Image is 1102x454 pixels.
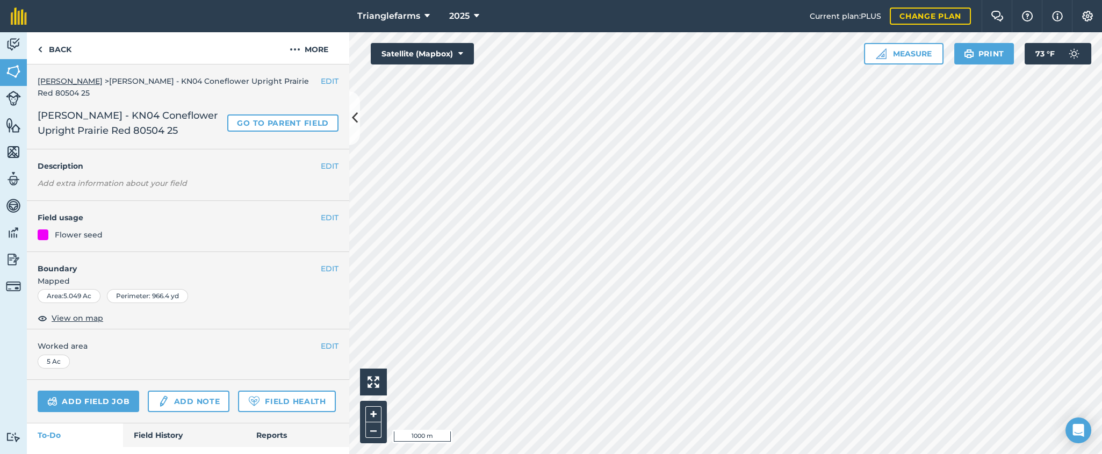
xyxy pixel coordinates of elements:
[365,406,381,422] button: +
[6,144,21,160] img: svg+xml;base64,PHN2ZyB4bWxucz0iaHR0cDovL3d3dy53My5vcmcvMjAwMC9zdmciIHdpZHRoPSI1NiIgaGVpZ2h0PSI2MC...
[954,43,1014,64] button: Print
[1052,10,1063,23] img: svg+xml;base64,PHN2ZyB4bWxucz0iaHR0cDovL3d3dy53My5vcmcvMjAwMC9zdmciIHdpZHRoPSIxNyIgaGVpZ2h0PSIxNy...
[6,37,21,53] img: svg+xml;base64,PD94bWwgdmVyc2lvbj0iMS4wIiBlbmNvZGluZz0idXRmLTgiPz4KPCEtLSBHZW5lcmF0b3I6IEFkb2JlIE...
[38,391,139,412] a: Add field job
[321,212,338,224] button: EDIT
[1035,43,1055,64] span: 73 ° F
[321,75,338,87] button: EDIT
[38,75,338,99] div: > [PERSON_NAME] - KN04 Coneflower Upright Prairie Red 80504 25
[47,395,57,408] img: svg+xml;base64,PD94bWwgdmVyc2lvbj0iMS4wIiBlbmNvZGluZz0idXRmLTgiPz4KPCEtLSBHZW5lcmF0b3I6IEFkb2JlIE...
[321,263,338,275] button: EDIT
[38,212,321,224] h4: Field usage
[38,312,103,325] button: View on map
[876,48,887,59] img: Ruler icon
[269,32,349,64] button: More
[1063,43,1085,64] img: svg+xml;base64,PD94bWwgdmVyc2lvbj0iMS4wIiBlbmNvZGluZz0idXRmLTgiPz4KPCEtLSBHZW5lcmF0b3I6IEFkb2JlIE...
[1021,11,1034,21] img: A question mark icon
[246,423,349,447] a: Reports
[27,252,321,275] h4: Boundary
[38,289,100,303] div: Area : 5.049 Ac
[991,11,1004,21] img: Two speech bubbles overlapping with the left bubble in the forefront
[157,395,169,408] img: svg+xml;base64,PD94bWwgdmVyc2lvbj0iMS4wIiBlbmNvZGluZz0idXRmLTgiPz4KPCEtLSBHZW5lcmF0b3I6IEFkb2JlIE...
[6,63,21,80] img: svg+xml;base64,PHN2ZyB4bWxucz0iaHR0cDovL3d3dy53My5vcmcvMjAwMC9zdmciIHdpZHRoPSI1NiIgaGVpZ2h0PSI2MC...
[27,275,349,287] span: Mapped
[371,43,474,64] button: Satellite (Mapbox)
[227,114,338,132] a: Go to parent field
[52,312,103,324] span: View on map
[890,8,971,25] a: Change plan
[38,76,103,86] a: [PERSON_NAME]
[1025,43,1091,64] button: 73 °F
[6,251,21,268] img: svg+xml;base64,PD94bWwgdmVyc2lvbj0iMS4wIiBlbmNvZGluZz0idXRmLTgiPz4KPCEtLSBHZW5lcmF0b3I6IEFkb2JlIE...
[38,43,42,56] img: svg+xml;base64,PHN2ZyB4bWxucz0iaHR0cDovL3d3dy53My5vcmcvMjAwMC9zdmciIHdpZHRoPSI5IiBoZWlnaHQ9IjI0Ii...
[6,432,21,442] img: svg+xml;base64,PD94bWwgdmVyc2lvbj0iMS4wIiBlbmNvZGluZz0idXRmLTgiPz4KPCEtLSBHZW5lcmF0b3I6IEFkb2JlIE...
[449,10,470,23] span: 2025
[321,340,338,352] button: EDIT
[6,91,21,106] img: svg+xml;base64,PD94bWwgdmVyc2lvbj0iMS4wIiBlbmNvZGluZz0idXRmLTgiPz4KPCEtLSBHZW5lcmF0b3I6IEFkb2JlIE...
[864,43,943,64] button: Measure
[11,8,27,25] img: fieldmargin Logo
[1065,417,1091,443] div: Open Intercom Messenger
[38,355,70,369] div: 5 Ac
[123,423,245,447] a: Field History
[810,10,881,22] span: Current plan : PLUS
[1081,11,1094,21] img: A cog icon
[290,43,300,56] img: svg+xml;base64,PHN2ZyB4bWxucz0iaHR0cDovL3d3dy53My5vcmcvMjAwMC9zdmciIHdpZHRoPSIyMCIgaGVpZ2h0PSIyNC...
[238,391,335,412] a: Field Health
[27,32,82,64] a: Back
[38,108,223,138] span: [PERSON_NAME] - KN04 Coneflower Upright Prairie Red 80504 25
[148,391,229,412] a: Add note
[6,225,21,241] img: svg+xml;base64,PD94bWwgdmVyc2lvbj0iMS4wIiBlbmNvZGluZz0idXRmLTgiPz4KPCEtLSBHZW5lcmF0b3I6IEFkb2JlIE...
[55,229,103,241] div: Flower seed
[6,198,21,214] img: svg+xml;base64,PD94bWwgdmVyc2lvbj0iMS4wIiBlbmNvZGluZz0idXRmLTgiPz4KPCEtLSBHZW5lcmF0b3I6IEFkb2JlIE...
[38,160,338,172] h4: Description
[107,289,188,303] div: Perimeter : 966.4 yd
[6,171,21,187] img: svg+xml;base64,PD94bWwgdmVyc2lvbj0iMS4wIiBlbmNvZGluZz0idXRmLTgiPz4KPCEtLSBHZW5lcmF0b3I6IEFkb2JlIE...
[6,117,21,133] img: svg+xml;base64,PHN2ZyB4bWxucz0iaHR0cDovL3d3dy53My5vcmcvMjAwMC9zdmciIHdpZHRoPSI1NiIgaGVpZ2h0PSI2MC...
[27,423,123,447] a: To-Do
[964,47,974,60] img: svg+xml;base64,PHN2ZyB4bWxucz0iaHR0cDovL3d3dy53My5vcmcvMjAwMC9zdmciIHdpZHRoPSIxOSIgaGVpZ2h0PSIyNC...
[368,376,379,388] img: Four arrows, one pointing top left, one top right, one bottom right and the last bottom left
[38,340,338,352] span: Worked area
[38,178,187,188] em: Add extra information about your field
[321,160,338,172] button: EDIT
[38,312,47,325] img: svg+xml;base64,PHN2ZyB4bWxucz0iaHR0cDovL3d3dy53My5vcmcvMjAwMC9zdmciIHdpZHRoPSIxOCIgaGVpZ2h0PSIyNC...
[365,422,381,438] button: –
[357,10,420,23] span: Trianglefarms
[6,279,21,294] img: svg+xml;base64,PD94bWwgdmVyc2lvbj0iMS4wIiBlbmNvZGluZz0idXRmLTgiPz4KPCEtLSBHZW5lcmF0b3I6IEFkb2JlIE...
